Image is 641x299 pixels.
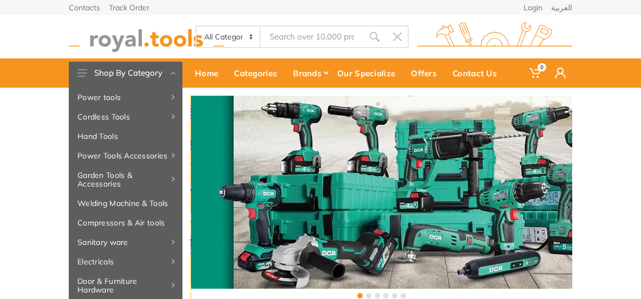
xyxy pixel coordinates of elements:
[523,58,548,88] a: 0
[406,58,448,88] a: Offers
[69,252,182,271] a: Electricals
[332,58,406,88] a: Our Specialize
[260,25,363,48] input: Site search
[69,232,182,252] a: Sanitary ware
[551,4,572,11] a: العربية
[417,22,572,52] img: royal.tools Logo
[229,58,288,88] a: Categories
[69,4,100,11] a: Contacts
[69,88,182,107] a: Power tools
[524,4,542,11] a: Login
[538,63,546,71] span: 0
[69,62,182,84] button: Shop By Category
[69,127,182,146] a: Hand Tools
[332,62,406,84] div: Our Specialize
[69,107,182,127] a: Cordless Tools
[229,62,288,84] div: Categories
[109,4,149,11] a: Track Order
[288,62,332,84] div: Brands
[190,62,229,84] div: Home
[190,58,229,88] a: Home
[69,165,182,194] a: Garden Tools & Accessories
[197,26,260,47] select: Category
[448,62,508,84] div: Contact Us
[448,58,508,88] a: Contact Us
[69,194,182,213] a: Welding Machine & Tools
[69,22,224,52] img: royal.tools Logo
[406,62,448,84] div: Offers
[69,146,182,165] a: Power Tools Accessories
[69,213,182,232] a: Compressors & Air tools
